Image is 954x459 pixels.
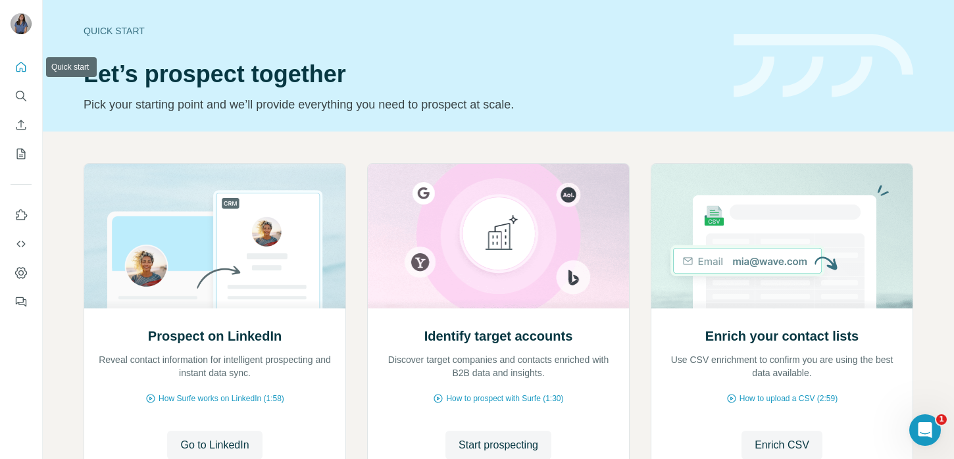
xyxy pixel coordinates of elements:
h2: Identify target accounts [424,327,573,345]
button: Enrich CSV [11,113,32,137]
p: Discover target companies and contacts enriched with B2B data and insights. [381,353,616,379]
img: banner [734,34,913,98]
p: Pick your starting point and we’ll provide everything you need to prospect at scale. [84,95,718,114]
button: Quick start [11,55,32,79]
img: Avatar [11,13,32,34]
span: Enrich CSV [755,437,809,453]
div: Quick start [84,24,718,37]
h1: Let’s prospect together [84,61,718,87]
button: Dashboard [11,261,32,285]
span: How to prospect with Surfe (1:30) [446,393,563,404]
button: Search [11,84,32,108]
button: Feedback [11,290,32,314]
p: Use CSV enrichment to confirm you are using the best data available. [665,353,899,379]
button: Use Surfe on LinkedIn [11,203,32,227]
h2: Prospect on LinkedIn [148,327,282,345]
button: Use Surfe API [11,232,32,256]
span: How Surfe works on LinkedIn (1:58) [159,393,284,404]
h2: Enrich your contact lists [705,327,859,345]
span: Start prospecting [459,437,538,453]
button: My lists [11,142,32,166]
p: Reveal contact information for intelligent prospecting and instant data sync. [97,353,332,379]
img: Prospect on LinkedIn [84,164,346,308]
img: Identify target accounts [367,164,630,308]
iframe: Intercom live chat [909,414,941,446]
span: How to upload a CSV (2:59) [740,393,838,404]
img: Enrich your contact lists [651,164,913,308]
span: 1 [936,414,947,425]
span: Go to LinkedIn [180,437,249,453]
